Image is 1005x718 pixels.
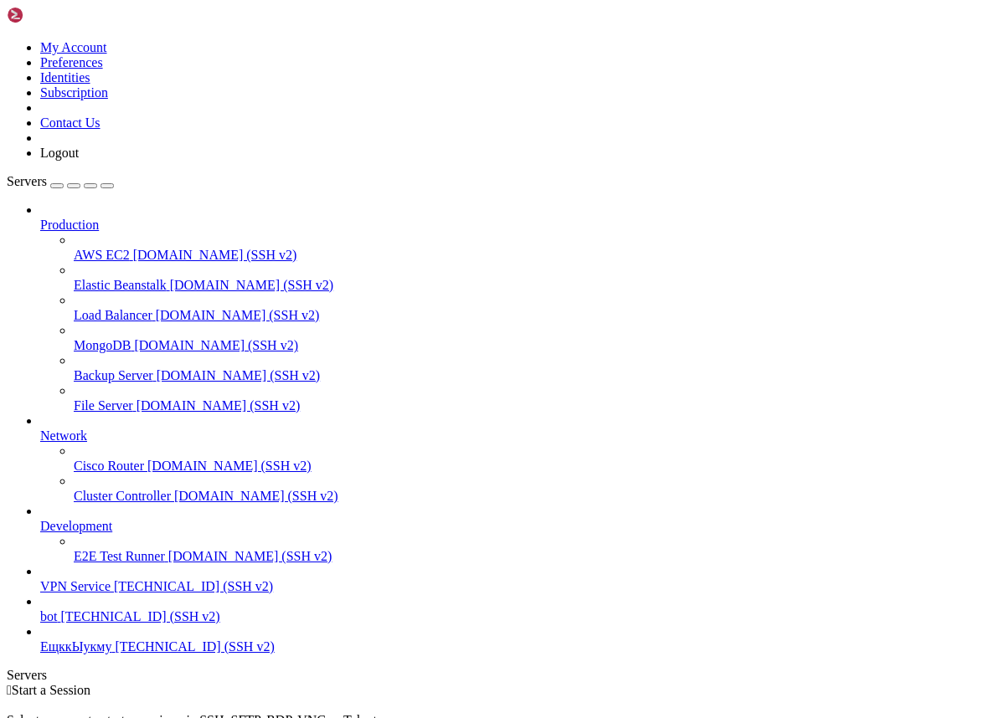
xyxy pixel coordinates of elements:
[74,338,131,352] span: MongoDB
[40,594,998,624] li: bot [TECHNICAL_ID] (SSH v2)
[40,564,998,594] li: VPN Service [TECHNICAL_ID] (SSH v2)
[74,248,998,263] a: AWS EC2 [DOMAIN_NAME] (SSH v2)
[74,489,171,503] span: Cluster Controller
[74,398,133,413] span: File Server
[40,609,998,624] a: bot [TECHNICAL_ID] (SSH v2)
[40,519,112,533] span: Development
[40,55,103,69] a: Preferences
[40,609,57,623] span: bot
[74,459,144,473] span: Cisco Router
[40,218,99,232] span: Production
[40,579,111,593] span: VPN Service
[7,683,12,697] span: 
[74,338,998,353] a: MongoDB [DOMAIN_NAME] (SSH v2)
[74,353,998,383] li: Backup Server [DOMAIN_NAME] (SSH v2)
[74,549,165,563] span: E2E Test Runner
[40,504,998,564] li: Development
[74,263,998,293] li: Elastic Beanstalk [DOMAIN_NAME] (SSH v2)
[40,639,998,654] a: ЕщккЫукму [TECHNICAL_ID] (SSH v2)
[7,7,103,23] img: Shellngn
[157,368,321,382] span: [DOMAIN_NAME] (SSH v2)
[40,413,998,504] li: Network
[12,683,90,697] span: Start a Session
[74,459,998,474] a: Cisco Router [DOMAIN_NAME] (SSH v2)
[74,444,998,474] li: Cisco Router [DOMAIN_NAME] (SSH v2)
[74,278,998,293] a: Elastic Beanstalk [DOMAIN_NAME] (SSH v2)
[40,146,79,160] a: Logout
[74,308,152,322] span: Load Balancer
[74,323,998,353] li: MongoDB [DOMAIN_NAME] (SSH v2)
[7,174,114,188] a: Servers
[74,293,998,323] li: Load Balancer [DOMAIN_NAME] (SSH v2)
[40,203,998,413] li: Production
[40,624,998,654] li: ЕщккЫукму [TECHNICAL_ID] (SSH v2)
[133,248,297,262] span: [DOMAIN_NAME] (SSH v2)
[74,398,998,413] a: File Server [DOMAIN_NAME] (SSH v2)
[40,428,87,443] span: Network
[147,459,312,473] span: [DOMAIN_NAME] (SSH v2)
[168,549,332,563] span: [DOMAIN_NAME] (SSH v2)
[74,248,130,262] span: AWS EC2
[74,383,998,413] li: File Server [DOMAIN_NAME] (SSH v2)
[74,278,167,292] span: Elastic Beanstalk
[137,398,301,413] span: [DOMAIN_NAME] (SSH v2)
[134,338,298,352] span: [DOMAIN_NAME] (SSH v2)
[74,368,998,383] a: Backup Server [DOMAIN_NAME] (SSH v2)
[40,115,100,130] a: Contact Us
[7,668,998,683] div: Servers
[74,534,998,564] li: E2E Test Runner [DOMAIN_NAME] (SSH v2)
[74,233,998,263] li: AWS EC2 [DOMAIN_NAME] (SSH v2)
[74,549,998,564] a: E2E Test Runner [DOMAIN_NAME] (SSH v2)
[74,489,998,504] a: Cluster Controller [DOMAIN_NAME] (SSH v2)
[40,218,998,233] a: Production
[114,579,273,593] span: [TECHNICAL_ID] (SSH v2)
[40,639,112,654] span: ЕщккЫукму
[74,368,153,382] span: Backup Server
[74,308,998,323] a: Load Balancer [DOMAIN_NAME] (SSH v2)
[7,174,47,188] span: Servers
[40,70,90,85] a: Identities
[60,609,219,623] span: [TECHNICAL_ID] (SSH v2)
[74,474,998,504] li: Cluster Controller [DOMAIN_NAME] (SSH v2)
[40,428,998,444] a: Network
[170,278,334,292] span: [DOMAIN_NAME] (SSH v2)
[40,40,107,54] a: My Account
[40,85,108,100] a: Subscription
[40,519,998,534] a: Development
[40,579,998,594] a: VPN Service [TECHNICAL_ID] (SSH v2)
[156,308,320,322] span: [DOMAIN_NAME] (SSH v2)
[116,639,275,654] span: [TECHNICAL_ID] (SSH v2)
[174,489,338,503] span: [DOMAIN_NAME] (SSH v2)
